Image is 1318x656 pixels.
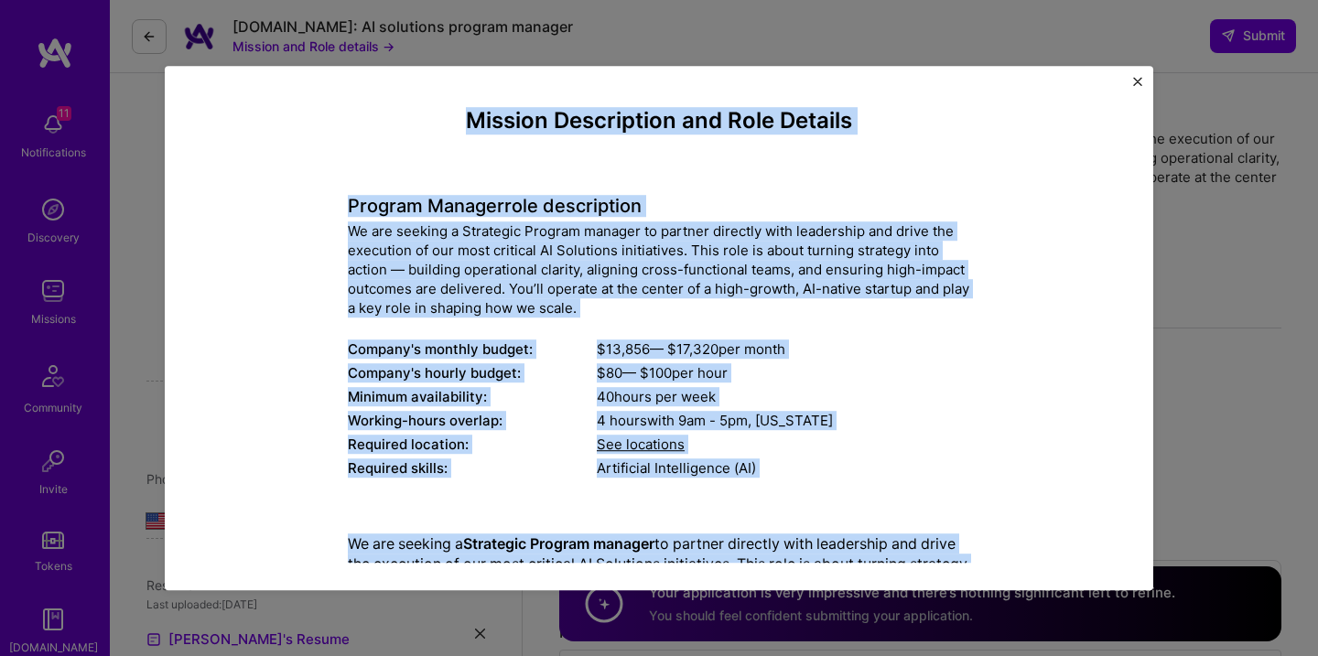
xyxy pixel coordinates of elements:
[597,387,970,406] div: 40 hours per week
[348,435,597,454] div: Required location:
[597,411,970,430] div: 4 hours with [US_STATE]
[348,363,597,382] div: Company's hourly budget:
[1133,77,1142,96] button: Close
[348,533,970,636] p: We are seeking a to partner directly with leadership and drive the execution of our most critical...
[348,387,597,406] div: Minimum availability:
[463,534,654,553] strong: Strategic Program manager
[348,339,597,359] div: Company's monthly budget:
[348,411,597,430] div: Working-hours overlap:
[348,221,970,317] div: We are seeking a Strategic Program manager to partner directly with leadership and drive the exec...
[597,339,970,359] div: $ 13,856 — $ 17,320 per month
[597,363,970,382] div: $ 80 — $ 100 per hour
[348,108,970,134] h4: Mission Description and Role Details
[348,195,970,217] h4: Program Manager role description
[597,436,685,453] span: See locations
[675,412,755,429] span: 9am - 5pm ,
[348,458,597,478] div: Required skills:
[597,458,970,478] div: Artificial Intelligence (AI)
